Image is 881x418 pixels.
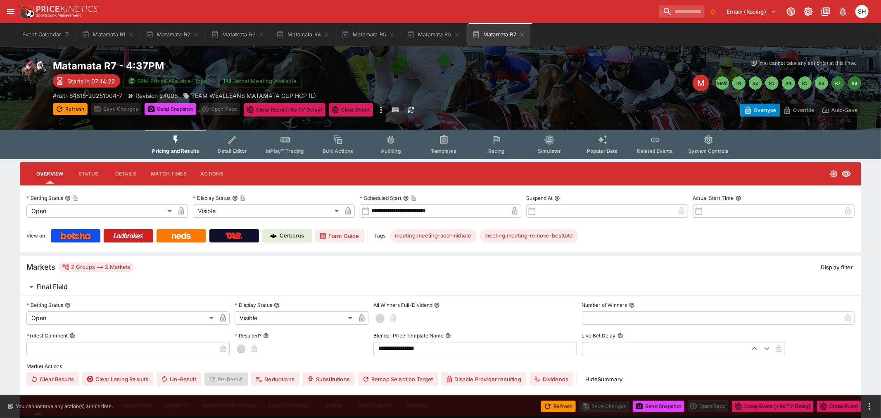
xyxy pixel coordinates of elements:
span: Simulator [538,148,561,154]
button: Disable Provider resulting [442,373,526,386]
span: Popular Bets [587,148,618,154]
button: Notifications [836,4,850,19]
button: No Bookmarks [706,5,720,18]
p: Cerberus [280,232,304,240]
button: more [376,103,386,116]
div: Betting Target: cerberus [480,229,578,242]
button: Clear Results [26,373,79,386]
button: Auto-Save [818,104,861,116]
p: Resulted? [235,332,261,339]
button: Refresh [541,401,576,412]
button: Override [779,104,818,116]
button: Close Event [817,401,861,412]
button: Suspend At [554,195,560,201]
div: Event type filters [145,130,735,159]
p: Starts in 07:14:22 [67,77,115,85]
button: Send Snapshot [145,103,196,115]
img: Sportsbook Management [36,14,81,17]
p: You cannot take any action(s) at this time. [16,403,113,410]
button: Substitutions [303,373,355,386]
button: Matamata R7 [467,23,530,46]
button: Scott Hunt [853,2,871,21]
p: Display Status [235,302,272,309]
button: Matamata R3 [206,23,270,46]
p: Copy To Clipboard [53,91,122,100]
svg: Visible [841,169,851,179]
button: Match Times [144,164,193,184]
button: Overtype [740,104,780,116]
button: Clear Losing Results [82,373,153,386]
button: Matamata R6 [402,23,465,46]
div: TEAM WEALLEANS MATAMATA CUP HCP (L) [183,91,316,100]
button: Event Calendar [17,23,75,46]
a: Cerberus [262,229,312,242]
span: Detail Editor [218,148,247,154]
button: Un-Result [157,373,201,386]
button: Display StatusCopy To Clipboard [232,195,238,201]
button: SMM [716,76,729,90]
button: Live Bet Delay [617,333,623,339]
span: Bulk Actions [323,148,353,154]
button: Toggle light/dark mode [801,4,816,19]
a: Form Guide [315,229,364,242]
h5: Markets [26,262,55,272]
button: Protest Comment [69,333,75,339]
button: R5 [798,76,812,90]
div: 2 Groups 2 Markets [62,262,131,272]
button: Dividends [530,373,573,386]
span: InPlay™ Trading [266,148,304,154]
span: Auditing [381,148,401,154]
button: R4 [782,76,795,90]
svg: Open [830,170,838,178]
h2: Copy To Clipboard [53,59,457,72]
button: Betting StatusCopy To Clipboard [65,195,71,201]
p: Scheduled Start [360,195,401,202]
p: Actual Start Time [693,195,734,202]
button: R8 [848,76,861,90]
button: Blender Price Template Name [445,333,451,339]
p: You cannot take any action(s) at this time. [759,59,856,67]
img: Neds [172,233,190,239]
span: Related Events [637,148,673,154]
img: Cerberus [270,233,277,239]
span: Pricing and Results [152,148,199,154]
button: Betting Status [65,302,71,308]
button: Refresh [53,103,88,115]
button: Select Tenant [722,5,781,18]
button: Actual Start Time [736,195,741,201]
button: Deductions [251,373,299,386]
img: TabNZ [226,233,243,239]
input: search [659,5,705,18]
p: Revision 24006 [135,91,178,100]
button: Display Status [274,302,280,308]
div: Open [26,204,175,218]
button: Close Event [329,103,373,116]
p: TEAM WEALLEANS MATAMATA CUP HCP (L) [191,91,316,100]
div: Open [26,311,216,325]
span: meeting:meeting-add-midtote [390,232,477,240]
p: Auto-Save [831,106,857,114]
p: Blender Price Template Name [373,332,444,339]
button: HideSummary [580,373,627,386]
button: Copy To Clipboard [72,195,78,201]
img: Ladbrokes [113,233,143,239]
button: Send Snapshot [633,401,684,412]
label: View on : [26,229,47,242]
button: Overview [30,164,70,184]
button: Close Event (+8s TV Delay) [732,401,814,412]
button: Matamata R2 [141,23,204,46]
p: Number of Winners [582,302,627,309]
div: split button [199,103,240,115]
button: SRM Prices Available (Top4) [123,74,215,88]
button: Jetbet Meeting Available [218,74,302,88]
button: Display filter [816,261,858,274]
button: Remap Selection Target [358,373,438,386]
div: Scott Hunt [855,5,869,18]
button: R1 [732,76,746,90]
button: Status [70,164,107,184]
span: Templates [431,148,456,154]
nav: pagination navigation [716,76,861,90]
p: All Winners Full-Dividend [373,302,432,309]
img: PriceKinetics [36,6,97,12]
